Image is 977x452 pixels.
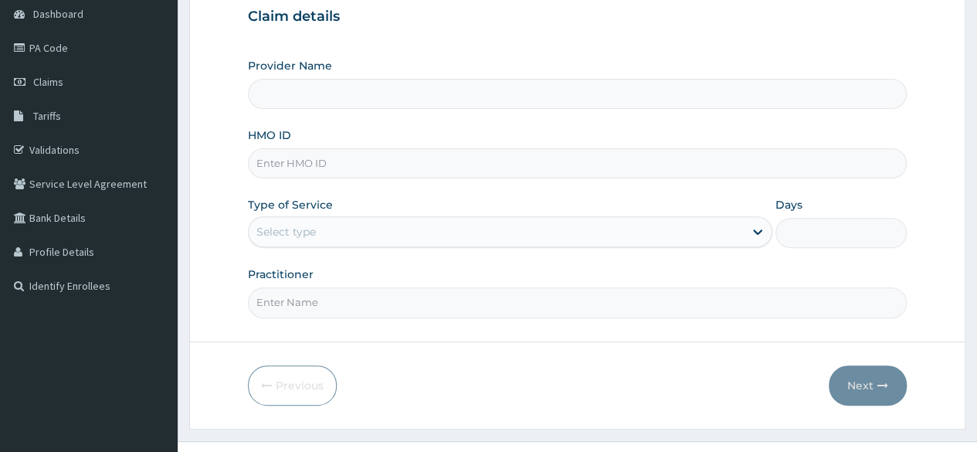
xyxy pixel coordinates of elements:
button: Previous [248,365,337,406]
label: Provider Name [248,58,332,73]
span: Claims [33,75,63,89]
label: HMO ID [248,127,291,143]
span: Dashboard [33,7,83,21]
div: Select type [256,224,316,240]
button: Next [829,365,907,406]
input: Enter Name [248,287,907,318]
h3: Claim details [248,8,907,25]
span: Tariffs [33,109,61,123]
label: Practitioner [248,267,314,282]
input: Enter HMO ID [248,148,907,178]
label: Days [775,197,802,212]
label: Type of Service [248,197,333,212]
